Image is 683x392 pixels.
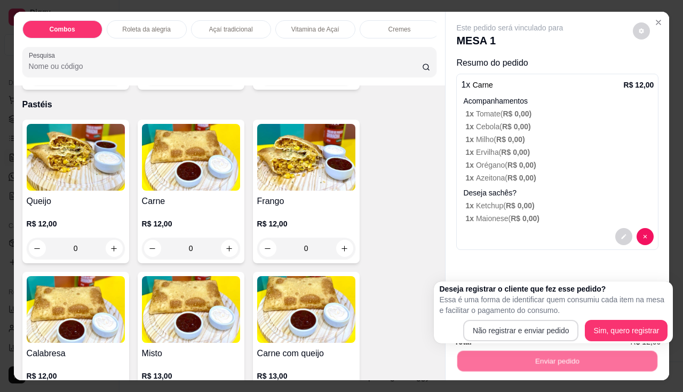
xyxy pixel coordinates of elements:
button: Enviar pedido [457,351,657,372]
p: R$ 13,00 [257,371,355,381]
p: R$ 12,00 [27,371,125,381]
button: Não registrar e enviar pedido [463,320,579,341]
h4: Carne [142,195,240,208]
span: 1 x [465,148,475,156]
p: Azeitona ( [465,173,654,183]
h4: Calabresa [27,347,125,360]
p: Roleta da alegria [122,25,171,34]
p: Tomate ( [465,108,654,119]
span: 1 x [465,214,475,223]
img: product-image [257,276,355,343]
p: R$ 12,00 [257,218,355,229]
button: Sim, quero registrar [585,320,668,341]
img: product-image [27,124,125,191]
span: R$ 0,00 ) [496,135,525,144]
h2: Deseja registrar o cliente que fez esse pedido? [439,284,668,294]
p: Essa é uma forma de identificar quem consumiu cada item na mesa e facilitar o pagamento do consumo. [439,294,668,316]
p: R$ 12,00 [27,218,125,229]
button: Close [650,14,667,31]
p: Maionese ( [465,213,654,224]
label: Pesquisa [29,51,59,60]
p: Acompanhamentos [463,96,654,106]
span: 1 x [465,122,475,131]
span: 1 x [465,201,475,210]
img: product-image [142,276,240,343]
img: product-image [27,276,125,343]
h4: Frango [257,195,355,208]
p: Cebola ( [465,121,654,132]
h4: Queijo [27,195,125,208]
span: 1 x [465,135,475,144]
p: 1 x [461,79,493,91]
p: MESA 1 [456,33,563,48]
span: R$ 0,00 ) [507,161,536,169]
span: R$ 0,00 ) [511,214,539,223]
p: Deseja sachês? [463,187,654,198]
button: decrease-product-quantity [637,228,654,245]
p: Ketchup ( [465,200,654,211]
span: 1 x [465,174,475,182]
span: 1 x [465,109,475,118]
span: 1 x [465,161,475,169]
p: Pastéis [22,98,437,111]
span: Carne [473,81,493,89]
span: R$ 0,00 ) [502,122,531,131]
p: Vitamina de Açaí [291,25,339,34]
p: Açaí tradicional [209,25,253,34]
img: product-image [142,124,240,191]
p: Cremes [388,25,411,34]
p: Combos [50,25,75,34]
p: Resumo do pedido [456,57,658,69]
span: R$ 0,00 ) [507,174,536,182]
strong: Total [454,338,471,346]
p: R$ 12,00 [624,80,654,90]
span: R$ 0,00 ) [501,148,530,156]
p: R$ 12,00 [142,218,240,229]
p: Milho ( [465,134,654,145]
button: decrease-product-quantity [615,228,632,245]
button: decrease-product-quantity [633,22,650,40]
p: Este pedido será vinculado para [456,22,563,33]
span: R$ 0,00 ) [503,109,531,118]
span: R$ 0,00 ) [506,201,535,210]
input: Pesquisa [29,61,422,72]
p: Orégano ( [465,160,654,170]
img: product-image [257,124,355,191]
p: Ervilha ( [465,147,654,158]
p: R$ 13,00 [142,371,240,381]
h4: Carne com queijo [257,347,355,360]
h4: Misto [142,347,240,360]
